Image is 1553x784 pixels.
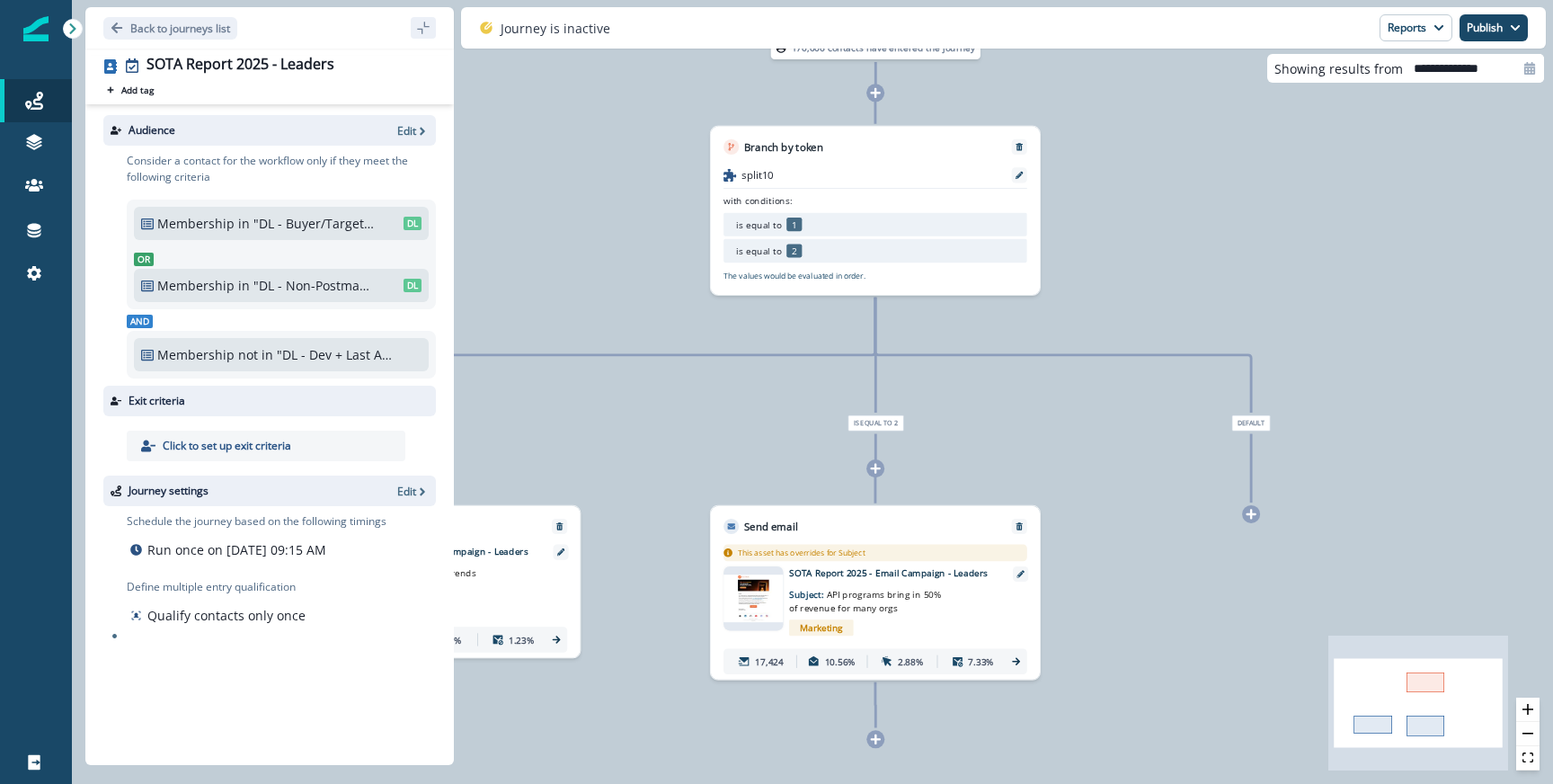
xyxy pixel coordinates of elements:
[404,217,422,230] span: DL
[1274,59,1403,78] p: Showing results from
[127,153,436,185] p: Consider a contact for the workflow only if they meet the following criteria
[251,505,581,658] div: Send emailRemoveemail asset unavailableSOTA Report 2025 - Email Campaign - LeadersSubject: 2025 A...
[1009,142,1030,151] button: Remove
[723,194,793,208] p: with conditions:
[1380,14,1452,41] button: Reports
[440,633,461,646] p: 2.2%
[163,438,291,454] p: Click to set up exit criteria
[157,214,235,233] p: Membership
[129,483,209,499] p: Journey settings
[723,575,784,623] img: email asset unavailable
[875,298,1251,413] g: Edge from af784800-7bc1-4b81-bbb1-5f08913021cb to node-edge-label21be3bd1-94c9-499c-b45d-6003658c...
[752,415,999,432] div: is equal to 2
[330,558,491,593] p: Subject:
[1516,698,1540,722] button: zoom in
[253,214,375,233] p: "DL - Buyer/Target Inf + Last Active"
[121,85,154,95] p: Add tag
[134,253,154,266] span: Or
[744,519,797,534] p: Send email
[127,513,386,530] p: Schedule the journey based on the following timings
[146,56,334,76] div: SOTA Report 2025 - Leaders
[1009,522,1030,531] button: Remove
[397,484,416,499] p: Edit
[330,545,536,558] p: SOTA Report 2025 - Email Campaign - Leaders
[416,298,875,413] g: Edge from af784800-7bc1-4b81-bbb1-5f08913021cb to node-edge-label1e23e432-f958-4d1f-ad31-cf6f97fc...
[968,655,994,668] p: 7.33%
[744,139,823,155] p: Branch by token
[157,345,235,364] p: Membership
[253,276,375,295] p: "DL - Non-Postman + Buyer/Target Influencer"
[752,36,999,59] div: 170,006 contacts have entered the journey
[786,244,802,257] p: 2
[898,655,924,668] p: 2.88%
[397,484,429,499] button: Edit
[147,606,306,625] p: Qualify contacts only once
[23,16,49,41] img: Inflection
[789,566,995,580] p: SOTA Report 2025 - Email Campaign - Leaders
[103,83,157,97] button: Add tag
[736,218,781,231] p: is equal to
[404,279,422,292] span: DL
[1516,722,1540,746] button: zoom out
[710,505,1041,681] div: Send emailRemoveThis asset has overrides for Subjectemail asset unavailableSOTA Report 2025 - Ema...
[501,19,610,38] p: Journey is inactive
[277,345,398,364] p: "DL - Dev + Last Active"
[755,655,783,668] p: 17,424
[509,633,535,646] p: 1.23%
[397,123,429,138] button: Edit
[741,167,774,183] p: split10
[129,393,185,409] p: Exit criteria
[1516,746,1540,771] button: fit view
[789,619,854,636] span: Marketing
[1460,14,1528,41] button: Publish
[292,415,539,432] div: is equal to 1
[103,17,237,40] button: Go back
[157,276,235,295] p: Membership
[238,214,250,233] p: in
[129,122,175,138] p: Audience
[847,415,903,432] span: is equal to 2
[549,522,570,531] button: Remove
[238,276,250,295] p: in
[238,345,273,364] p: not in
[736,244,781,257] p: is equal to
[397,123,416,138] p: Edit
[786,218,802,231] p: 1
[127,579,309,595] p: Define multiple entry qualification
[710,126,1041,296] div: Branch by tokenRemovesplit10with conditions:is equal to 1is equal to 2The values would be evaluat...
[127,315,153,328] span: And
[1232,415,1271,432] span: Default
[789,580,950,615] p: Subject:
[330,566,476,592] span: 2025 API Revenue Trends for CIOs
[411,17,436,39] button: sidebar collapse toggle
[147,540,326,559] p: Run once on [DATE] 09:15 AM
[1128,415,1375,432] div: Default
[130,21,230,36] p: Back to journeys list
[789,588,942,614] span: API programs bring in 50% of revenue for many orgs
[738,547,865,558] p: This asset has overrides for Subject
[723,271,865,282] p: The values would be evaluated in order.
[825,655,856,668] p: 10.56%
